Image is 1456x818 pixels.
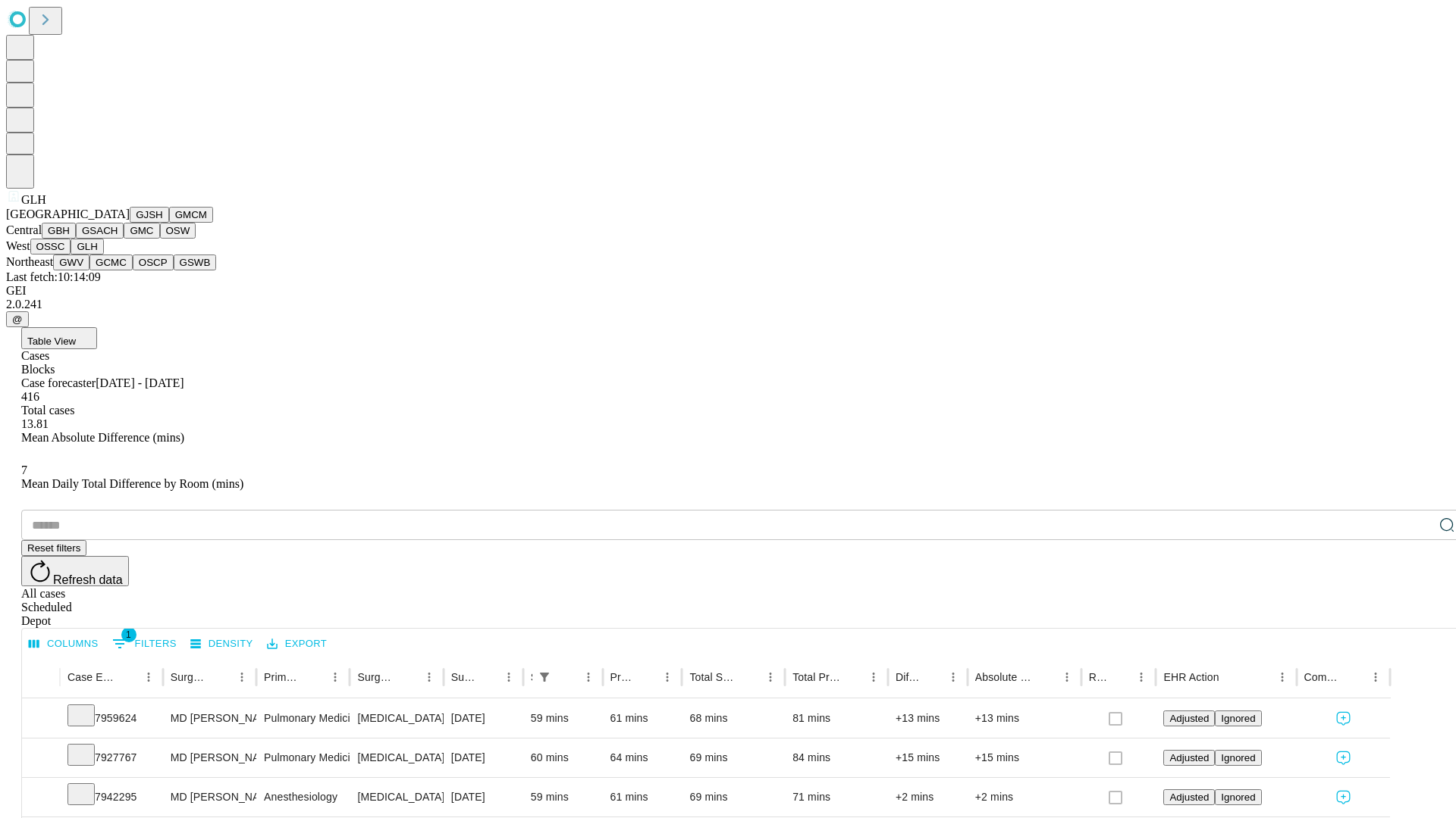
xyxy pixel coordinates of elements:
[792,778,880,816] div: 71 mins
[21,390,39,403] span: 416
[27,542,80,554] span: Reset filters
[610,699,675,738] div: 61 mins
[133,254,174,270] button: OSCP
[419,667,440,688] button: Menu
[943,667,964,688] button: Menu
[531,699,595,738] div: 59 mins
[264,671,302,683] div: Primary Service
[1089,671,1109,683] div: Resolved in EHR
[689,671,737,683] div: Total Scheduled Duration
[67,671,115,683] div: Case Epic Id
[975,671,1034,683] div: Absolute Difference
[30,239,71,254] button: OSSC
[71,239,103,254] button: GLH
[451,738,516,777] div: [DATE]
[6,284,1450,298] div: GEI
[1221,667,1242,688] button: Sort
[531,778,595,816] div: 59 mins
[842,667,863,688] button: Sort
[21,556,129,586] button: Refresh data
[1215,750,1261,766] button: Ignored
[357,699,435,738] div: [MEDICAL_DATA], RIGID/FLEXIBLE, INCLUDE [MEDICAL_DATA] GUIDANCE, WHEN PERFORMED; W/ EBUS GUIDED T...
[6,208,130,220] span: [GEOGRAPHIC_DATA]
[1169,752,1209,763] span: Adjusted
[1163,789,1215,805] button: Adjusted
[896,778,960,816] div: +2 mins
[6,223,42,236] span: Central
[1215,710,1261,726] button: Ignored
[171,738,249,777] div: MD [PERSON_NAME] Md
[610,671,635,683] div: Predicted In Room Duration
[12,314,23,325] span: @
[30,745,52,772] button: Expand
[6,311,29,327] button: @
[739,667,760,688] button: Sort
[1344,667,1365,688] button: Sort
[67,738,155,777] div: 7927767
[89,254,133,270] button: GCMC
[1035,667,1056,688] button: Sort
[76,223,124,239] button: GSACH
[451,671,475,683] div: Surgery Date
[30,785,52,811] button: Expand
[187,632,257,656] button: Density
[21,193,46,206] span: GLH
[531,738,595,777] div: 60 mins
[21,417,49,430] span: 13.81
[1272,667,1293,688] button: Menu
[1304,671,1342,683] div: Comments
[30,706,52,732] button: Expand
[1131,667,1152,688] button: Menu
[610,778,675,816] div: 61 mins
[169,207,213,223] button: GMCM
[6,239,30,252] span: West
[1163,671,1219,683] div: EHR Action
[975,699,1074,738] div: +13 mins
[451,778,516,816] div: [DATE]
[498,667,519,688] button: Menu
[21,404,74,417] span: Total cases
[53,573,123,586] span: Refresh data
[760,667,781,688] button: Menu
[231,667,253,688] button: Menu
[921,667,943,688] button: Sort
[534,667,555,688] button: Show filters
[896,671,920,683] div: Difference
[397,667,419,688] button: Sort
[792,671,840,683] div: Total Predicted Duration
[53,254,89,270] button: GWV
[171,778,249,816] div: MD [PERSON_NAME] Md
[21,464,27,476] span: 7
[863,667,884,688] button: Menu
[174,254,217,270] button: GSWB
[1109,667,1131,688] button: Sort
[578,667,599,688] button: Menu
[6,255,53,268] span: Northeast
[67,778,155,816] div: 7942295
[130,207,169,223] button: GJSH
[121,627,136,642] span: 1
[264,778,342,816] div: Anesthesiology
[6,298,1450,311] div: 2.0.241
[124,223,159,239] button: GMC
[264,699,342,738] div: Pulmonary Medicine
[1221,713,1255,724] span: Ignored
[210,667,231,688] button: Sort
[264,738,342,777] div: Pulmonary Medicine
[263,632,331,656] button: Export
[1215,789,1261,805] button: Ignored
[117,667,138,688] button: Sort
[896,738,960,777] div: +15 mins
[1365,667,1386,688] button: Menu
[451,699,516,738] div: [DATE]
[27,336,76,347] span: Table View
[21,376,96,389] span: Case forecaster
[303,667,325,688] button: Sort
[477,667,498,688] button: Sort
[689,699,777,738] div: 68 mins
[975,778,1074,816] div: +2 mins
[325,667,346,688] button: Menu
[557,667,578,688] button: Sort
[792,738,880,777] div: 84 mins
[689,778,777,816] div: 69 mins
